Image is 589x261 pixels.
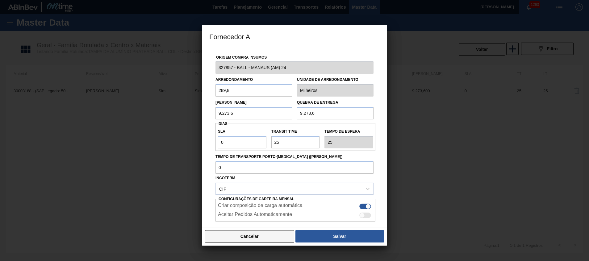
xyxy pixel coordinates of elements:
label: Quebra de entrega [297,100,338,105]
span: Dias [219,122,228,126]
div: Essa configuração habilita aceite automático do pedido do lado do fornecedor [215,210,375,219]
label: SLA [218,127,266,136]
label: Transit Time [271,127,320,136]
label: Tempo de espera [324,127,373,136]
div: Essa configuração habilita a criação automática de composição de carga do lado do fornecedor caso... [215,201,375,210]
label: [PERSON_NAME] [215,100,247,105]
label: Unidade de arredondamento [297,75,374,84]
label: Incoterm [215,176,235,180]
button: Salvar [295,230,384,242]
div: CIF [219,186,226,191]
span: Configurações de Carteira Mensal [219,197,294,201]
label: Tempo de Transporte Porto-[MEDICAL_DATA] ([PERSON_NAME]) [215,152,374,161]
h3: Fornecedor A [202,25,387,48]
label: Arredondamento [215,77,253,82]
label: Criar composição de carga automática [218,203,303,210]
label: Aceitar Pedidos Automaticamente [218,212,292,219]
button: Cancelar [205,230,294,242]
label: Origem Compra Insumos [216,55,267,60]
